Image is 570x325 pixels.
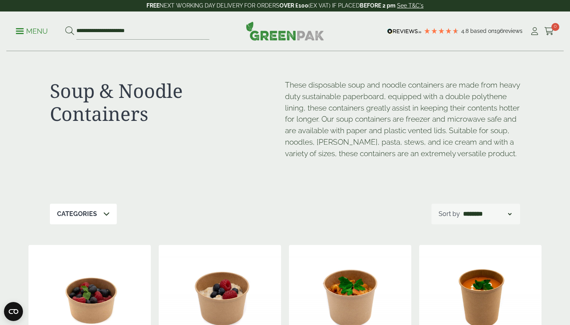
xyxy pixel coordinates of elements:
[285,79,520,159] p: These disposable soup and noodle containers are made from heavy duty sustainable paperboard, equi...
[360,2,395,9] strong: BEFORE 2 pm
[279,2,308,9] strong: OVER £100
[462,209,513,219] select: Shop order
[397,2,424,9] a: See T&C's
[146,2,160,9] strong: FREE
[530,27,540,35] i: My Account
[544,25,554,37] a: 0
[544,27,554,35] i: Cart
[4,302,23,321] button: Open CMP widget
[503,28,522,34] span: reviews
[439,209,460,219] p: Sort by
[16,27,48,34] a: Menu
[461,28,470,34] span: 4.8
[470,28,494,34] span: Based on
[50,79,285,125] h1: Soup & Noodle Containers
[16,27,48,36] p: Menu
[424,27,459,34] div: 4.79 Stars
[246,21,324,40] img: GreenPak Supplies
[387,29,422,34] img: REVIEWS.io
[551,23,559,31] span: 0
[494,28,503,34] span: 196
[57,209,97,219] p: Categories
